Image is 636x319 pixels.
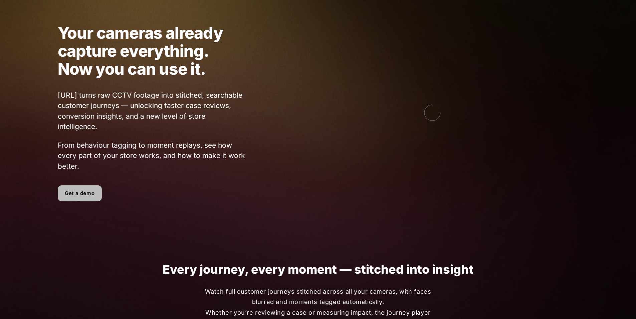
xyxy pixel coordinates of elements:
[58,90,246,132] span: [URL] turns raw CCTV footage into stitched, searchable customer journeys — unlocking faster case ...
[58,24,246,78] h1: Your cameras already capture everything. Now you can use it.
[62,263,575,276] h1: Every journey, every moment — stitched into insight
[58,185,102,201] a: Get a demo
[58,140,246,172] span: From behaviour tagging to moment replays, see how every part of your store works, and how to make...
